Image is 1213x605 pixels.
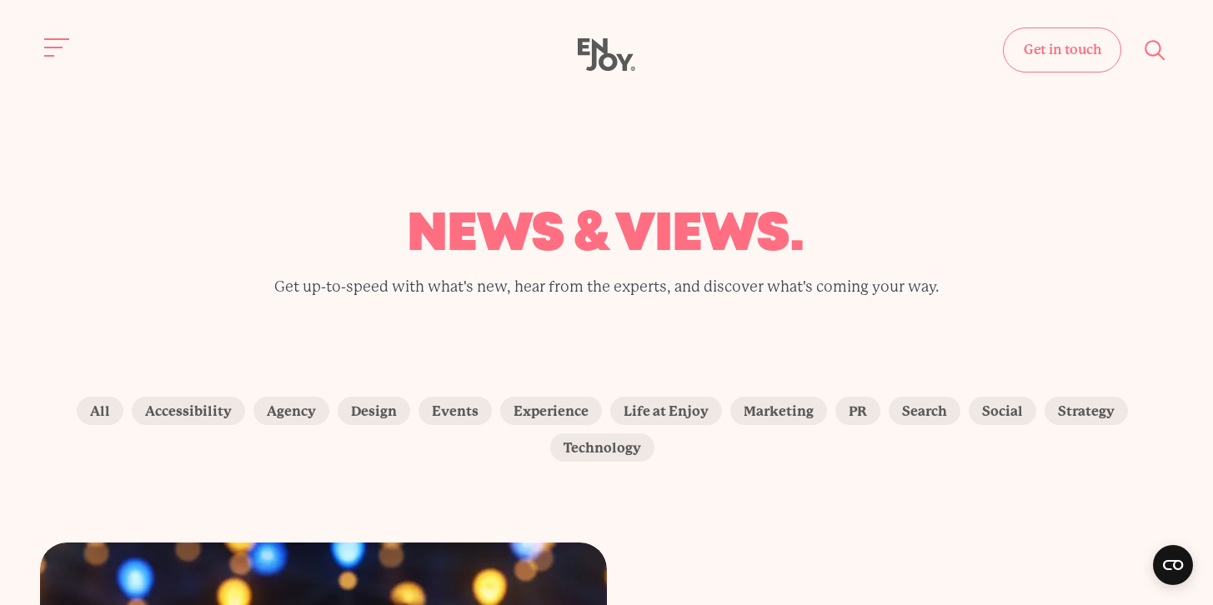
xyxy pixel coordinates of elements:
label: Strategy [1045,397,1128,425]
label: Marketing [730,397,827,425]
label: All [77,397,123,425]
button: Open CMP widget [1153,545,1193,585]
label: Agency [253,397,329,425]
label: Design [338,397,410,425]
span: news & views. [407,212,803,259]
button: Site navigation [40,30,75,65]
label: Experience [500,397,602,425]
label: Social [969,397,1036,425]
label: PR [835,397,880,425]
label: Accessibility [132,397,245,425]
a: Get in touch [1003,27,1121,72]
label: Life at Enjoy [610,397,722,425]
p: Get up-to-speed with what's new, hear from the experts, and discover what's coming your way. [255,276,959,297]
label: Events [419,397,492,425]
label: Technology [550,433,654,462]
button: Site search [1138,32,1173,67]
label: Search [889,397,960,425]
